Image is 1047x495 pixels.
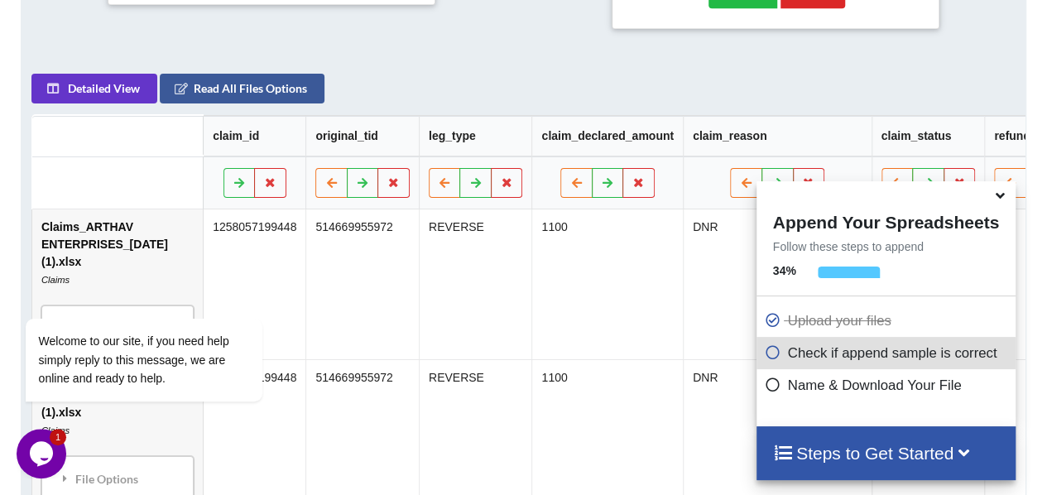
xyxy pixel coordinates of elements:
[532,116,684,156] th: claim_declared_amount
[41,425,70,435] i: Claims
[419,209,532,359] td: REVERSE
[765,375,1011,396] p: Name & Download Your File
[683,209,872,359] td: DNR
[756,208,1016,233] h4: Append Your Spreadsheets
[306,209,420,359] td: 514669955972
[532,209,684,359] td: 1100
[765,310,1011,331] p: Upload your files
[773,264,796,277] b: 34 %
[773,443,999,464] h4: Steps to Get Started
[765,343,1011,363] p: Check if append sample is correct
[306,116,420,156] th: original_tid
[17,429,70,478] iframe: chat widget
[17,169,315,421] iframe: chat widget
[683,116,872,156] th: claim_reason
[756,238,1016,255] p: Follow these steps to append
[419,116,532,156] th: leg_type
[31,74,157,103] button: Detailed View
[160,74,324,103] button: Read All Files Options
[872,116,985,156] th: claim_status
[204,116,306,156] th: claim_id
